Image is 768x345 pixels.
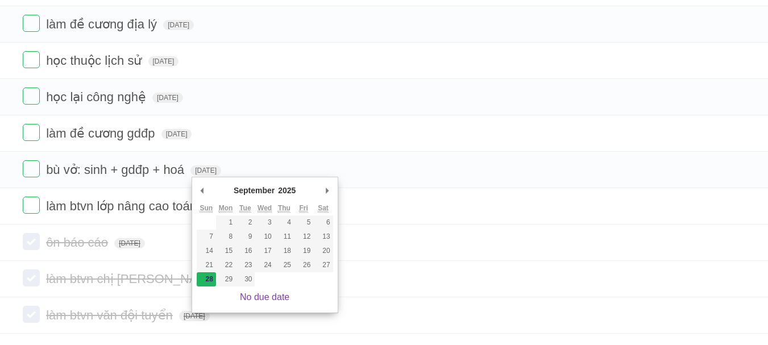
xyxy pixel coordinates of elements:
span: bù vở: sinh + gdđp + hoá [46,163,187,177]
button: 17 [255,244,274,258]
button: 19 [294,244,313,258]
button: 3 [255,215,274,230]
label: Done [23,269,40,286]
button: 21 [197,258,216,272]
button: 4 [275,215,294,230]
label: Done [23,124,40,141]
label: Done [23,306,40,323]
button: 26 [294,258,313,272]
button: 10 [255,230,274,244]
button: 18 [275,244,294,258]
span: làm đề cương địa lý [46,17,160,31]
span: [DATE] [161,129,192,139]
span: [DATE] [114,238,145,248]
button: 7 [197,230,216,244]
abbr: Saturday [318,204,329,213]
button: Next Month [322,182,333,199]
span: làm btvn văn đội tuyển [46,308,176,322]
abbr: Tuesday [239,204,251,213]
span: học thuộc lịch sử [46,53,144,68]
a: No due date [240,292,289,302]
button: 12 [294,230,313,244]
button: 27 [313,258,333,272]
button: Previous Month [197,182,208,199]
button: 28 [197,272,216,286]
label: Done [23,88,40,105]
abbr: Wednesday [258,204,272,213]
button: 15 [216,244,235,258]
label: Done [23,233,40,250]
button: 22 [216,258,235,272]
button: 6 [313,215,333,230]
button: 9 [235,230,255,244]
button: 14 [197,244,216,258]
span: học lại công nghệ [46,90,149,104]
abbr: Sunday [200,204,213,213]
button: 24 [255,258,274,272]
button: 30 [235,272,255,286]
div: September [232,182,276,199]
span: [DATE] [179,311,210,321]
label: Done [23,51,40,68]
div: 2025 [276,182,297,199]
button: 13 [313,230,333,244]
button: 16 [235,244,255,258]
label: Done [23,160,40,177]
label: Done [23,15,40,32]
span: [DATE] [152,93,183,103]
button: 5 [294,215,313,230]
span: làm btvn lớp nâng cao toán + văn [46,199,234,213]
abbr: Friday [300,204,308,213]
button: 1 [216,215,235,230]
label: Done [23,197,40,214]
span: làm đề cương gdđp [46,126,157,140]
abbr: Thursday [278,204,290,213]
span: làm btvn chị [PERSON_NAME] [46,272,223,286]
button: 20 [313,244,333,258]
span: [DATE] [190,165,221,176]
span: [DATE] [148,56,179,66]
button: 2 [235,215,255,230]
abbr: Monday [219,204,233,213]
button: 11 [275,230,294,244]
button: 29 [216,272,235,286]
button: 25 [275,258,294,272]
button: 23 [235,258,255,272]
span: ôn báo cáo [46,235,111,250]
button: 8 [216,230,235,244]
span: [DATE] [163,20,194,30]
